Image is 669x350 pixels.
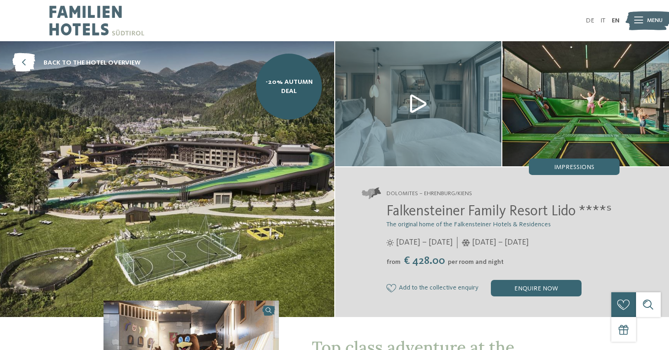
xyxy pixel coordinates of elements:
[462,239,470,246] i: Opening times in winter
[44,58,141,67] span: back to the hotel overview
[586,17,594,24] a: DE
[554,164,594,170] span: Impressions
[386,239,394,246] i: Opening times in summer
[600,17,605,24] a: IT
[12,54,141,72] a: back to the hotel overview
[502,41,669,166] img: The family hotel near the Dolomites with unique flair
[491,280,582,296] div: enquire now
[256,54,322,120] a: -20% Autumn Deal
[612,17,620,24] a: EN
[396,237,453,248] span: [DATE] – [DATE]
[386,259,401,265] span: from
[399,284,479,292] span: Add to the collective enquiry
[472,237,529,248] span: [DATE] – [DATE]
[335,41,502,166] img: The family hotel near the Dolomites with unique flair
[386,190,472,198] span: Dolomites – Ehrenburg/Kiens
[647,16,663,25] span: Menu
[402,256,447,267] span: € 428.00
[262,77,316,96] span: -20% Autumn Deal
[386,204,612,219] span: Falkensteiner Family Resort Lido ****ˢ
[386,221,551,228] span: The original home of the Falkensteiner Hotels & Residences
[448,259,504,265] span: per room and night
